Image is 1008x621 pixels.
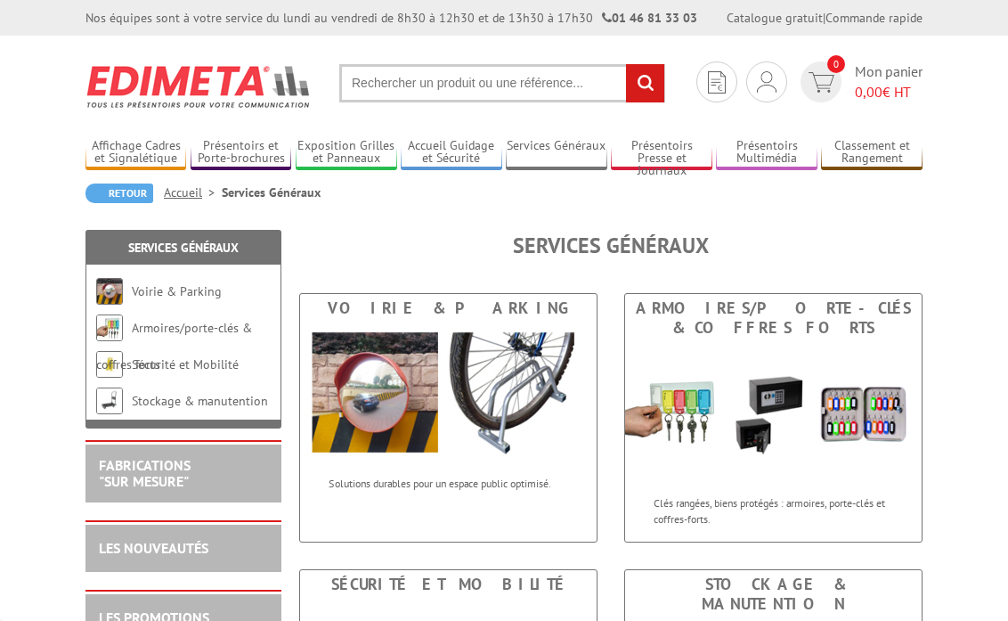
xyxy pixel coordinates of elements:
[96,320,252,372] a: Armoires/porte-clés & coffres forts
[727,10,823,26] a: Catalogue gratuit
[827,55,845,73] span: 0
[132,283,222,299] a: Voirie & Parking
[222,184,321,201] li: Services Généraux
[85,9,697,27] div: Nos équipes sont à votre service du lundi au vendredi de 8h30 à 12h30 et de 13h30 à 17h30
[85,138,186,168] a: Affichage Cadres et Signalétique
[624,293,923,543] a: Armoires/porte-clés & coffres forts Armoires/porte-clés & coffres forts Clés rangées, biens proté...
[401,138,501,168] a: Accueil Guidage et Sécurité
[191,138,291,168] a: Présentoirs et Porte-brochures
[296,138,396,168] a: Exposition Grilles et Panneaux
[329,476,591,491] p: Solutions durables pour un espace public optimisé.
[654,495,916,526] p: Clés rangées, biens protégés : armoires, porte-clés et coffres-forts.
[85,53,313,119] img: Edimeta
[128,240,239,256] a: Services Généraux
[855,61,923,102] span: Mon panier
[164,184,222,200] a: Accueil
[611,138,711,168] a: Présentoirs Presse et Journaux
[99,456,191,490] a: FABRICATIONS"Sur Mesure"
[855,83,882,101] span: 0,00
[855,82,923,102] span: € HT
[821,138,922,168] a: Classement et Rangement
[132,356,239,372] a: Sécurité et Mobilité
[305,298,592,318] div: Voirie & Parking
[132,393,268,409] a: Stockage & manutention
[708,71,726,94] img: devis rapide
[796,61,923,102] a: devis rapide 0 Mon panier 0,00€ HT
[99,539,208,557] a: LES NOUVEAUTÉS
[339,64,665,102] input: Rechercher un produit ou une référence...
[96,315,123,341] img: Armoires/porte-clés & coffres forts
[626,64,664,102] input: rechercher
[96,388,123,414] img: Stockage & manutention
[757,71,776,93] img: devis rapide
[716,138,817,168] a: Présentoirs Multimédia
[299,234,923,257] h1: Services Généraux
[625,342,922,486] img: Armoires/porte-clés & coffres forts
[96,278,123,305] img: Voirie & Parking
[602,10,697,26] strong: 01 46 81 33 03
[727,9,923,27] div: |
[506,138,606,168] a: Services Généraux
[825,10,923,26] a: Commande rapide
[300,323,597,467] img: Voirie & Parking
[630,575,917,614] div: Stockage & manutention
[630,298,917,338] div: Armoires/porte-clés & coffres forts
[85,184,153,203] a: Retour
[809,72,834,93] img: devis rapide
[299,293,597,543] a: Voirie & Parking Voirie & Parking Solutions durables pour un espace public optimisé.
[305,575,592,594] div: Sécurité et Mobilité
